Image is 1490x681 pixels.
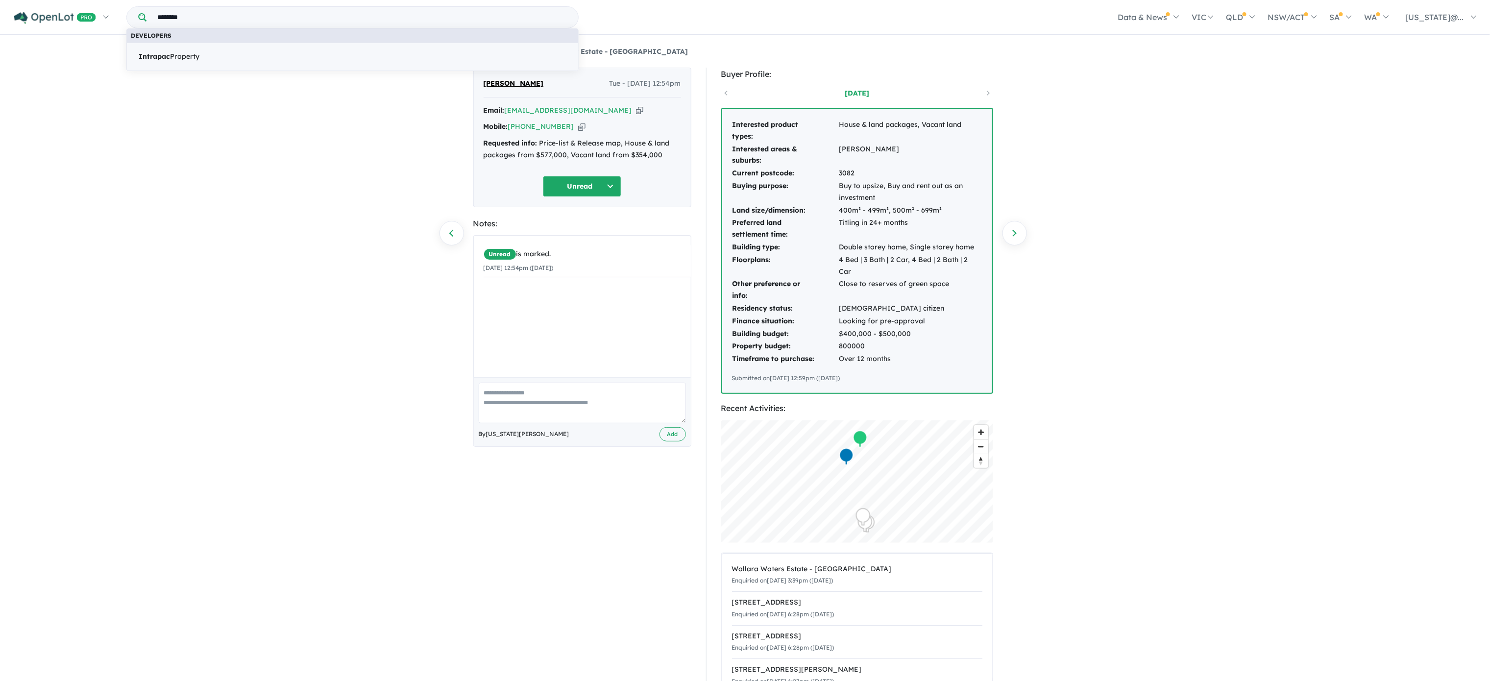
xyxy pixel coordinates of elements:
[732,167,839,180] td: Current postcode:
[484,138,681,161] div: Price-list & Release map, House & land packages from $577,000, Vacant land from $354,000
[732,563,982,575] div: Wallara Waters Estate - [GEOGRAPHIC_DATA]
[732,254,839,278] td: Floorplans:
[721,420,993,543] canvas: Map
[732,302,839,315] td: Residency status:
[839,328,982,340] td: $400,000 - $500,000
[139,52,170,61] strong: Intrapac
[732,664,982,676] div: [STREET_ADDRESS][PERSON_NAME]
[484,248,692,260] div: is marked.
[1406,12,1464,22] span: [US_STATE]@...
[732,597,982,608] div: [STREET_ADDRESS]
[853,430,867,448] div: Map marker
[732,328,839,340] td: Building budget:
[839,180,982,204] td: Buy to upsize, Buy and rent out as an investment
[974,425,988,439] button: Zoom in
[14,12,96,24] img: Openlot PRO Logo White
[505,106,632,115] a: [EMAIL_ADDRESS][DOMAIN_NAME]
[732,217,839,241] td: Preferred land settlement time:
[484,264,554,271] small: [DATE] 12:54pm ([DATE])
[857,514,872,533] div: Map marker
[732,644,834,651] small: Enquiried on [DATE] 6:28pm ([DATE])
[732,241,839,254] td: Building type:
[732,353,839,365] td: Timeframe to purchase:
[839,143,982,168] td: [PERSON_NAME]
[479,429,569,439] span: By [US_STATE][PERSON_NAME]
[732,204,839,217] td: Land size/dimension:
[508,122,574,131] a: [PHONE_NUMBER]
[839,353,982,365] td: Over 12 months
[732,610,834,618] small: Enquiried on [DATE] 6:28pm ([DATE])
[732,577,833,584] small: Enquiried on [DATE] 3:39pm ([DATE])
[636,105,643,116] button: Copy
[473,217,691,230] div: Notes:
[545,47,688,56] strong: Mandalay Estate - [GEOGRAPHIC_DATA]
[473,46,1017,58] nav: breadcrumb
[484,248,516,260] span: Unread
[473,47,688,56] a: 2003Enquiries forMandalay Estate - [GEOGRAPHIC_DATA]
[732,625,982,659] a: [STREET_ADDRESS]Enquiried on[DATE] 6:28pm ([DATE])
[139,51,199,63] span: Property
[839,241,982,254] td: Double storey home, Single storey home
[839,448,854,466] div: Map marker
[839,302,982,315] td: [DEMOGRAPHIC_DATA] citizen
[126,43,579,71] a: IntrapacProperty
[815,88,899,98] a: [DATE]
[484,78,544,90] span: [PERSON_NAME]
[732,559,982,592] a: Wallara Waters Estate - [GEOGRAPHIC_DATA]Enquiried on[DATE] 3:39pm ([DATE])
[721,402,993,415] div: Recent Activities:
[839,167,982,180] td: 3082
[732,315,839,328] td: Finance situation:
[732,340,839,353] td: Property budget:
[839,119,982,143] td: House & land packages, Vacant land
[974,440,988,454] span: Zoom out
[839,315,982,328] td: Looking for pre-approval
[732,119,839,143] td: Interested product types:
[543,176,621,197] button: Unread
[732,591,982,626] a: [STREET_ADDRESS]Enquiried on[DATE] 6:28pm ([DATE])
[732,143,839,168] td: Interested areas & suburbs:
[974,454,988,468] button: Reset bearing to north
[610,78,681,90] span: Tue - [DATE] 12:54pm
[732,278,839,302] td: Other preference or info:
[484,106,505,115] strong: Email:
[131,32,171,39] b: Developers
[855,508,870,526] div: Map marker
[860,515,875,533] div: Map marker
[732,373,982,383] div: Submitted on [DATE] 12:59pm ([DATE])
[839,217,982,241] td: Titling in 24+ months
[148,7,576,28] input: Try estate name, suburb, builder or developer
[839,254,982,278] td: 4 Bed | 3 Bath | 2 Car, 4 Bed | 2 Bath | 2 Car
[578,122,586,132] button: Copy
[721,68,993,81] div: Buyer Profile:
[839,278,982,302] td: Close to reserves of green space
[484,122,508,131] strong: Mobile:
[732,631,982,642] div: [STREET_ADDRESS]
[839,204,982,217] td: 400m² - 499m², 500m² - 699m²
[660,427,686,441] button: Add
[732,180,839,204] td: Buying purpose:
[974,439,988,454] button: Zoom out
[484,139,537,147] strong: Requested info:
[839,340,982,353] td: 800000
